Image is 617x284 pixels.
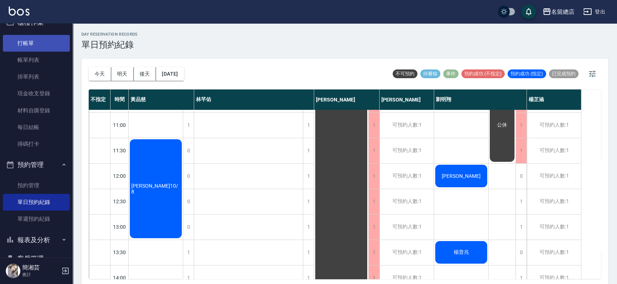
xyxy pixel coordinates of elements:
[380,189,434,214] div: 可預約人數:1
[521,4,536,19] button: save
[111,89,129,110] div: 時間
[551,7,574,16] div: 名留總店
[496,122,509,128] span: 公休
[130,183,182,195] span: [PERSON_NAME]10/8
[516,215,526,240] div: 1
[303,240,314,265] div: 1
[111,189,129,214] div: 12:30
[3,231,70,249] button: 報表及分析
[111,163,129,189] div: 12:00
[434,89,527,110] div: 劉明翔
[3,194,70,211] a: 單日預約紀錄
[111,138,129,163] div: 11:30
[368,164,379,189] div: 1
[303,164,314,189] div: 1
[9,7,29,16] img: Logo
[183,113,194,138] div: 1
[22,264,59,271] h5: 簡湘芸
[303,215,314,240] div: 1
[393,71,417,77] span: 不可預約
[6,264,20,278] img: Person
[3,35,70,52] a: 打帳單
[380,240,434,265] div: 可預約人數:1
[3,136,70,152] a: 掃碼打卡
[3,102,70,119] a: 材料自購登錄
[3,52,70,68] a: 帳單列表
[111,112,129,138] div: 11:00
[516,240,526,265] div: 0
[516,189,526,214] div: 1
[3,119,70,136] a: 每日結帳
[183,189,194,214] div: 0
[3,155,70,174] button: 預約管理
[527,215,581,240] div: 可預約人數:1
[183,240,194,265] div: 1
[368,189,379,214] div: 1
[420,71,440,77] span: 待審核
[452,249,470,256] span: 楊普兆
[580,5,608,19] button: 登出
[3,177,70,194] a: 預約管理
[380,138,434,163] div: 可預約人數:1
[111,240,129,265] div: 13:30
[111,214,129,240] div: 13:00
[368,240,379,265] div: 1
[183,138,194,163] div: 0
[134,67,156,81] button: 後天
[183,164,194,189] div: 0
[3,211,70,227] a: 單週預約紀錄
[527,189,581,214] div: 可預約人數:1
[527,113,581,138] div: 可預約人數:1
[527,89,581,110] div: 楊芷涵
[443,71,458,77] span: 事件
[380,89,434,110] div: [PERSON_NAME]
[81,32,138,37] h2: day Reservation records
[527,138,581,163] div: 可預約人數:1
[89,67,111,81] button: 今天
[380,113,434,138] div: 可預約人數:1
[89,89,111,110] div: 不指定
[3,68,70,85] a: 掛單列表
[303,113,314,138] div: 1
[156,67,184,81] button: [DATE]
[303,189,314,214] div: 1
[368,138,379,163] div: 1
[461,71,505,77] span: 預約成功 (不指定)
[516,113,526,138] div: 1
[380,164,434,189] div: 可預約人數:1
[3,85,70,102] a: 現金收支登錄
[540,4,577,19] button: 名留總店
[3,249,70,268] button: 客戶管理
[368,113,379,138] div: 1
[549,71,578,77] span: 已完成預約
[508,71,546,77] span: 預約成功 (指定)
[314,89,380,110] div: [PERSON_NAME]
[22,271,59,278] p: 會計
[303,138,314,163] div: 1
[129,89,194,110] div: 黃品慈
[516,164,526,189] div: 0
[368,215,379,240] div: 1
[111,67,134,81] button: 明天
[380,215,434,240] div: 可預約人數:1
[81,40,138,50] h3: 單日預約紀錄
[194,89,314,110] div: 林芊佑
[527,164,581,189] div: 可預約人數:1
[183,215,194,240] div: 0
[527,240,581,265] div: 可預約人數:1
[516,138,526,163] div: 1
[440,173,482,179] span: [PERSON_NAME]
